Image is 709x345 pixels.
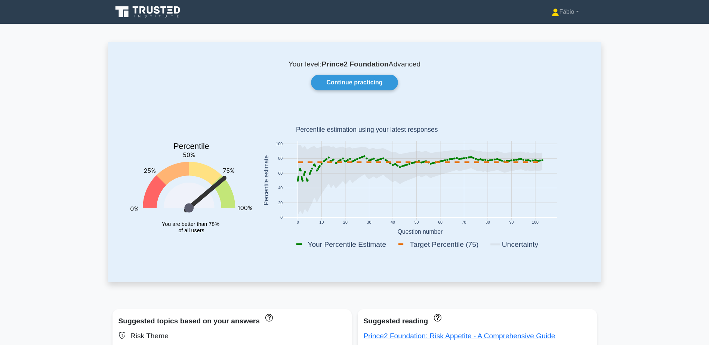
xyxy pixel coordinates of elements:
[296,221,299,225] text: 0
[162,221,219,227] tspan: You are better than 78%
[391,221,395,225] text: 40
[276,142,283,146] text: 100
[462,221,466,225] text: 70
[414,221,419,225] text: 50
[364,315,591,327] div: Suggested reading
[438,221,443,225] text: 60
[178,227,204,233] tspan: of all users
[118,315,346,327] div: Suggested topics based on your answers
[278,186,283,190] text: 40
[278,157,283,161] text: 80
[118,330,346,342] div: Risk Theme
[296,126,438,134] text: Percentile estimation using your latest responses
[278,201,283,205] text: 20
[485,221,490,225] text: 80
[432,313,441,321] a: These concepts have been answered less than 50% correct. The guides disapear when you answer ques...
[534,4,597,19] a: Fábio
[126,60,583,69] p: Your level: Advanced
[263,155,269,205] text: Percentile estimate
[532,221,539,225] text: 100
[173,142,209,151] text: Percentile
[278,171,283,175] text: 60
[509,221,514,225] text: 90
[343,221,348,225] text: 20
[319,221,324,225] text: 10
[263,313,273,321] a: These topics have been answered less than 50% correct. Topics disapear when you answer questions ...
[280,216,283,220] text: 0
[311,75,398,90] a: Continue practicing
[397,229,443,235] text: Question number
[322,60,389,68] b: Prince2 Foundation
[364,332,555,340] a: Prince2 Foundation: Risk Appetite - A Comprehensive Guide
[367,221,371,225] text: 30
